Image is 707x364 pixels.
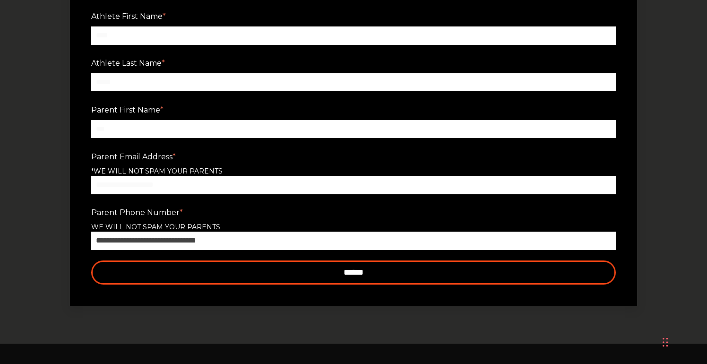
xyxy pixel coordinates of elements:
iframe: Chat Widget [568,262,707,364]
legend: WE WILL NOT SPAM YOUR PARENTS [91,223,616,232]
span: Parent First Name [91,105,160,114]
legend: *WE WILL NOT SPAM YOUR PARENTS [91,167,616,176]
span: Athlete First Name [91,12,163,21]
span: Parent Phone Number [91,208,180,217]
span: Athlete Last Name [91,59,162,68]
span: Parent Email Address [91,152,172,161]
div: Drag [663,328,668,356]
